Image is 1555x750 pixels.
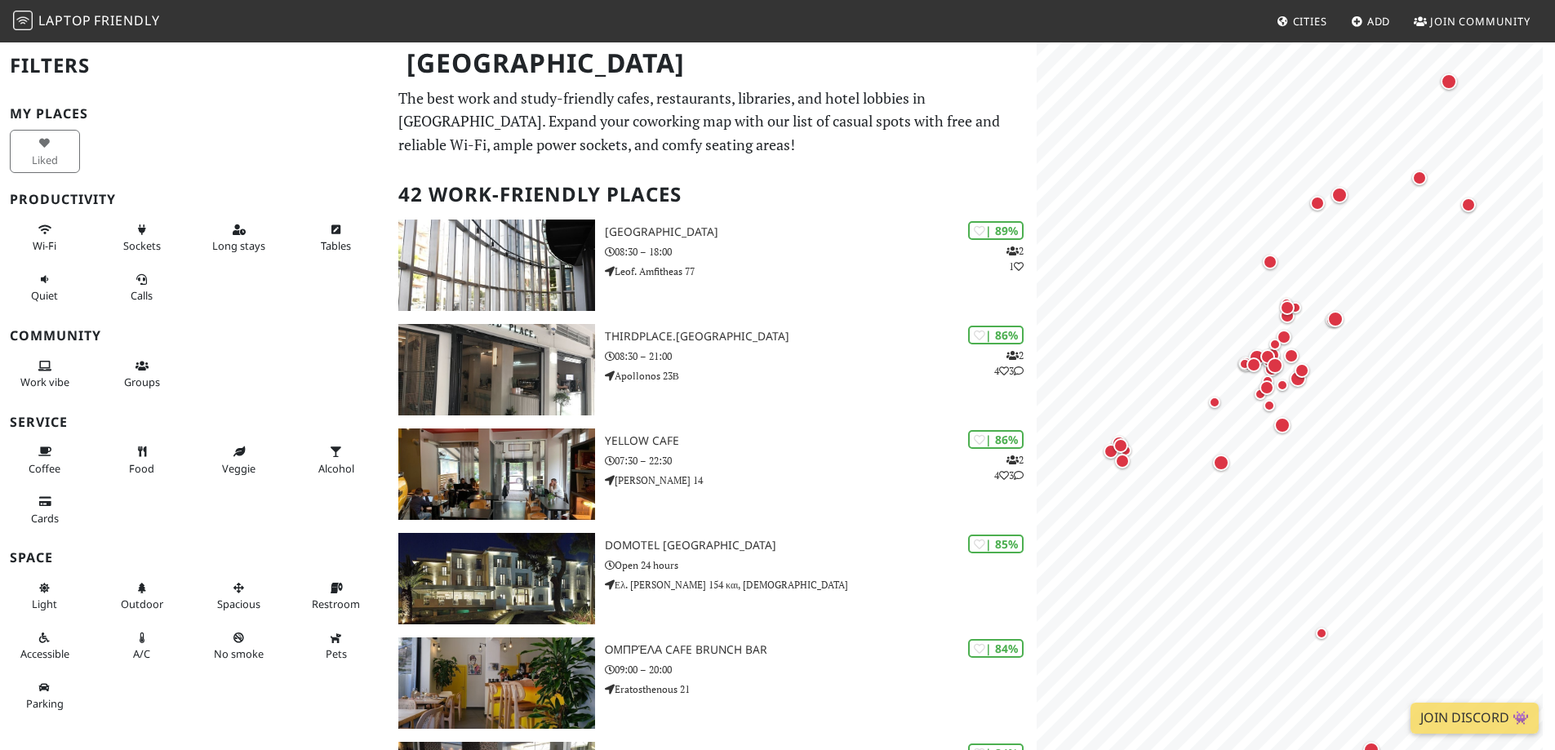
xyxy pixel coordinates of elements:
a: Ομπρέλα Cafe Brunch Bar | 84% Ομπρέλα Cafe Brunch Bar 09:00 – 20:00 Eratosthenous 21 [389,637,1037,729]
img: Red Center [398,220,595,311]
button: Calls [107,266,177,309]
div: Map marker [1324,308,1347,331]
span: Restroom [312,597,360,611]
h3: Space [10,550,379,566]
img: Yellow Cafe [398,428,595,520]
div: Map marker [1235,354,1255,374]
div: Map marker [1291,360,1313,381]
button: Alcohol [301,438,371,482]
div: | 84% [968,639,1024,658]
button: Groups [107,353,177,396]
div: Map marker [1262,344,1283,366]
span: Stable Wi-Fi [33,238,56,253]
p: 07:30 – 22:30 [605,453,1037,468]
span: Add [1367,14,1391,29]
span: Smoke free [214,646,264,661]
a: Join Discord 👾 [1411,703,1539,734]
div: Map marker [1110,435,1131,456]
div: Map marker [1277,297,1298,318]
h3: My Places [10,106,379,122]
h3: Service [10,415,379,430]
span: Outdoor area [121,597,163,611]
span: Long stays [212,238,265,253]
div: Map marker [1277,294,1296,313]
div: Map marker [1257,346,1278,367]
div: Map marker [1265,335,1285,354]
div: | 85% [968,535,1024,553]
span: Pet friendly [326,646,347,661]
span: Natural light [32,597,57,611]
button: Long stays [204,216,274,260]
button: Pets [301,624,371,668]
span: Power sockets [123,238,161,253]
p: Apollonos 23Β [605,368,1037,384]
div: Map marker [1264,354,1286,377]
div: | 89% [968,221,1024,240]
span: Coffee [29,461,60,476]
h3: Yellow Cafe [605,434,1037,448]
div: Map marker [1235,353,1256,375]
div: Map marker [1273,375,1292,395]
img: Domotel Kastri Hotel [398,533,595,624]
button: Accessible [10,624,80,668]
div: Map marker [1286,367,1309,390]
div: Map marker [1409,167,1430,189]
span: Group tables [124,375,160,389]
a: Red Center | 89% 21 [GEOGRAPHIC_DATA] 08:30 – 18:00 Leof. Amfitheas 77 [389,220,1037,311]
span: Parking [26,696,64,711]
span: Join Community [1430,14,1531,29]
a: Cities [1270,7,1334,36]
div: Map marker [1328,184,1351,206]
button: Food [107,438,177,482]
span: Food [129,461,154,476]
span: Laptop [38,11,91,29]
button: Outdoor [107,575,177,618]
div: | 86% [968,430,1024,449]
button: Parking [10,674,80,717]
span: Credit cards [31,511,59,526]
div: Map marker [1458,194,1479,215]
h3: Productivity [10,192,379,207]
a: Add [1344,7,1397,36]
a: Yellow Cafe | 86% 243 Yellow Cafe 07:30 – 22:30 [PERSON_NAME] 14 [389,428,1037,520]
button: Quiet [10,266,80,309]
button: Restroom [301,575,371,618]
span: Air conditioned [133,646,150,661]
p: [PERSON_NAME] 14 [605,473,1037,488]
div: Map marker [1205,393,1224,412]
div: Map marker [1260,251,1281,273]
p: The best work and study-friendly cafes, restaurants, libraries, and hotel lobbies in [GEOGRAPHIC_... [398,87,1027,157]
span: People working [20,375,69,389]
p: 2 4 3 [994,452,1024,483]
span: Accessible [20,646,69,661]
span: Friendly [94,11,159,29]
h3: Ομπρέλα Cafe Brunch Bar [605,643,1037,657]
button: Veggie [204,438,274,482]
div: Map marker [1112,450,1133,472]
img: Ομπρέλα Cafe Brunch Bar [398,637,595,729]
div: | 86% [968,326,1024,344]
img: Thirdplace.Athens [398,324,595,415]
div: Map marker [1437,70,1460,93]
p: 08:30 – 18:00 [605,244,1037,260]
h3: [GEOGRAPHIC_DATA] [605,225,1037,239]
p: 08:30 – 21:00 [605,348,1037,364]
button: Work vibe [10,353,80,396]
a: Thirdplace.Athens | 86% 243 Thirdplace.[GEOGRAPHIC_DATA] 08:30 – 21:00 Apollonos 23Β [389,324,1037,415]
button: Tables [301,216,371,260]
div: Map marker [1260,396,1279,415]
button: Coffee [10,438,80,482]
p: Open 24 hours [605,557,1037,573]
p: Eratosthenous 21 [605,681,1037,697]
div: Map marker [1210,451,1233,474]
div: Map marker [1256,377,1277,398]
button: Sockets [107,216,177,260]
div: Map marker [1312,624,1331,643]
span: Cities [1293,14,1327,29]
div: Map marker [1273,326,1295,348]
span: Video/audio calls [131,288,153,303]
div: Map marker [1108,433,1130,454]
span: Veggie [222,461,255,476]
button: No smoke [204,624,274,668]
img: LaptopFriendly [13,11,33,30]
